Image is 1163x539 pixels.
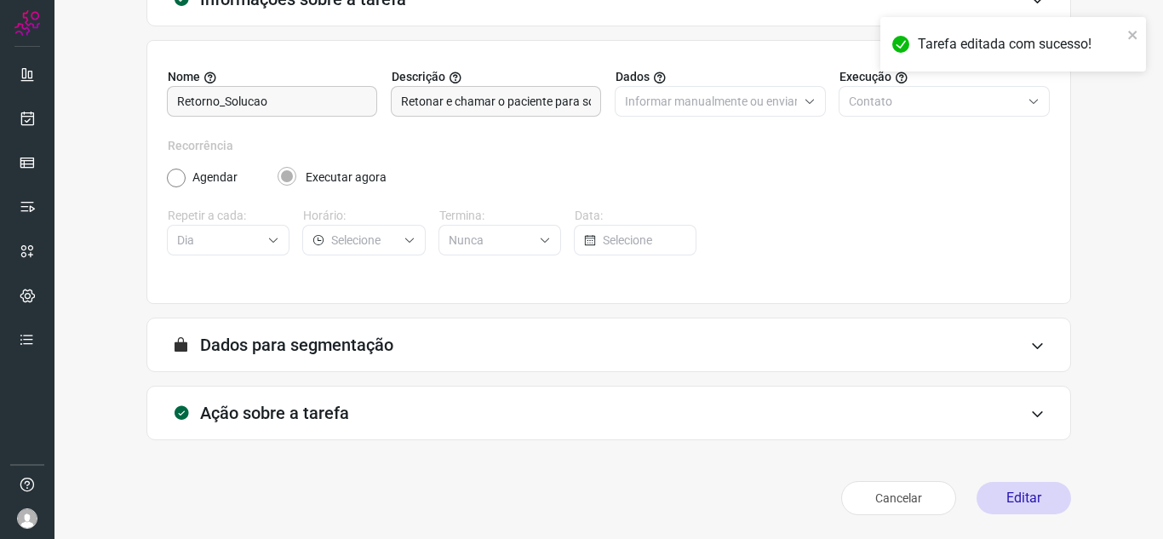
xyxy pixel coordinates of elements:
h3: Ação sobre a tarefa [200,403,349,423]
span: Dados [616,68,650,86]
span: Descrição [392,68,445,86]
label: Recorrência [168,137,1050,155]
input: Selecione [449,226,532,255]
input: Forneça uma breve descrição da sua tarefa. [401,87,591,116]
span: Nome [168,68,200,86]
img: Logo [14,10,40,36]
span: Execução [839,68,891,86]
label: Executar agora [306,169,387,186]
input: Selecione o tipo de envio [625,87,797,116]
div: Tarefa editada com sucesso! [918,34,1122,54]
button: close [1127,24,1139,44]
input: Selecione [177,226,261,255]
input: Selecione o tipo de envio [849,87,1021,116]
label: Horário: [303,207,425,225]
button: Cancelar [841,481,956,515]
label: Repetir a cada: [168,207,289,225]
input: Selecione [331,226,396,255]
label: Agendar [192,169,238,186]
label: Data: [575,207,696,225]
input: Digite o nome para a sua tarefa. [177,87,367,116]
img: avatar-user-boy.jpg [17,508,37,529]
input: Selecione [603,226,685,255]
label: Termina: [439,207,561,225]
button: Editar [977,482,1071,514]
h3: Dados para segmentação [200,335,393,355]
